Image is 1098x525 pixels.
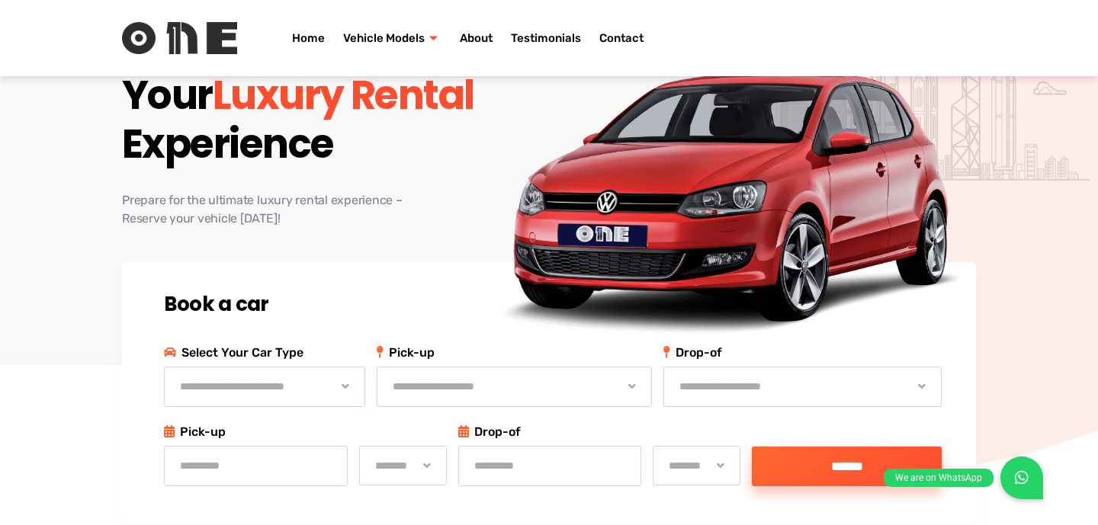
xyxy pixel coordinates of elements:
p: Prepare for the ultimate luxury rental experience – Reserve your vehicle [DATE]! [122,191,571,228]
p: Select Your Car Type [164,343,365,363]
a: Home [283,8,334,69]
a: About [451,8,502,69]
a: We are on WhatsApp [1000,456,1043,499]
h1: Mykonos Rent a Car – Your Experience [122,22,571,168]
a: Contact [590,8,653,69]
a: Testimonials [502,8,590,69]
img: Rent One Logo without Text [122,22,237,54]
img: One Rent a Car & Bike Banner Image [467,52,989,348]
p: Drop-of [458,422,741,442]
h2: Book a car [164,293,942,316]
div: We are on WhatsApp [884,469,994,487]
p: Pick-up [164,422,447,442]
a: Vehicle Models [334,8,451,69]
span: Luxury Rental [213,71,474,120]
